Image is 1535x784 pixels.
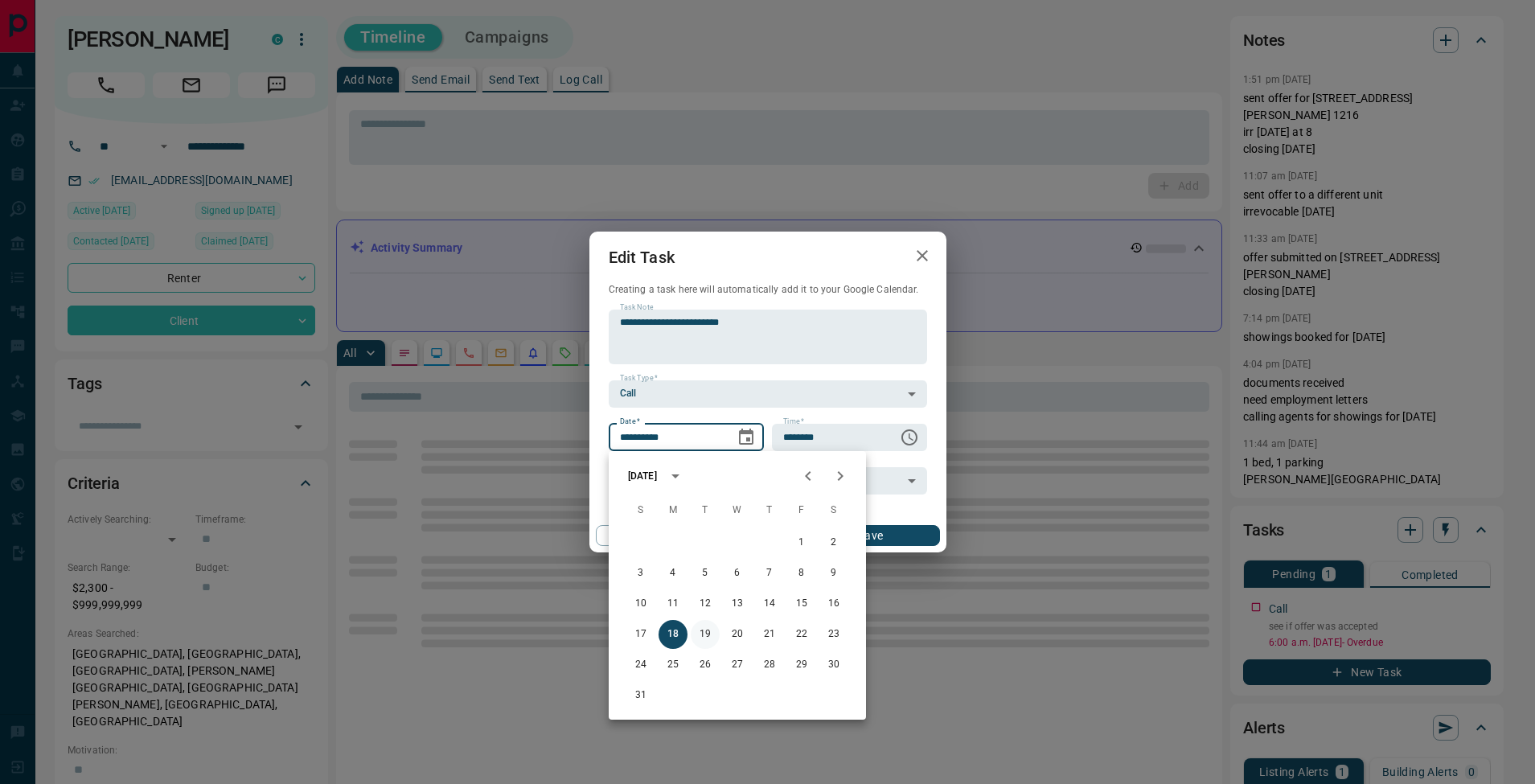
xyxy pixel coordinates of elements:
span: Monday [659,495,687,527]
button: Next month [824,460,856,492]
button: 29 [787,651,816,679]
button: 24 [626,651,655,679]
label: Time [783,417,804,427]
button: 7 [755,559,784,588]
button: calendar view is open, switch to year view [662,462,689,490]
div: [DATE] [628,469,657,483]
button: 23 [819,620,848,649]
h2: Edit Task [589,232,694,283]
button: 9 [819,559,848,588]
button: 2 [819,528,848,557]
button: 4 [659,559,687,588]
button: 14 [755,589,784,618]
button: 6 [723,559,752,588]
button: 1 [787,528,816,557]
span: Friday [787,495,816,527]
button: Cancel [596,525,733,546]
button: 17 [626,620,655,649]
label: Task Type [620,373,658,384]
button: 20 [723,620,752,649]
button: 31 [626,681,655,710]
button: 16 [819,589,848,618]
button: 5 [691,559,720,588]
button: 13 [723,589,752,618]
button: Previous month [792,460,824,492]
div: Call [609,380,927,408]
button: 8 [787,559,816,588]
button: Choose time, selected time is 6:00 AM [893,421,926,454]
button: 11 [659,589,687,618]
button: 10 [626,589,655,618]
button: 22 [787,620,816,649]
span: Sunday [626,495,655,527]
button: 19 [691,620,720,649]
button: 15 [787,589,816,618]
button: 28 [755,651,784,679]
label: Date [620,417,640,427]
button: Save [802,525,939,546]
span: Saturday [819,495,848,527]
button: 18 [659,620,687,649]
p: Creating a task here will automatically add it to your Google Calendar. [609,283,927,297]
span: Thursday [755,495,784,527]
label: Task Note [620,302,653,313]
span: Wednesday [723,495,752,527]
button: Choose date, selected date is Aug 18, 2025 [730,421,762,454]
button: 27 [723,651,752,679]
button: 26 [691,651,720,679]
button: 3 [626,559,655,588]
button: 12 [691,589,720,618]
button: 25 [659,651,687,679]
button: 21 [755,620,784,649]
span: Tuesday [691,495,720,527]
button: 30 [819,651,848,679]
